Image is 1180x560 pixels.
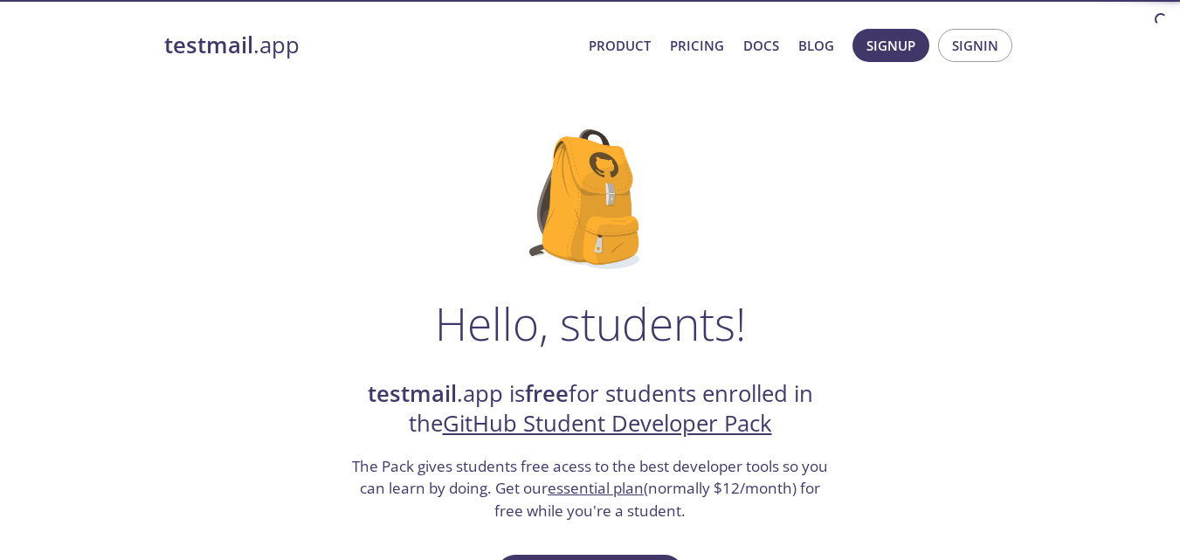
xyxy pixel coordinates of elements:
[952,34,998,57] span: Signin
[852,29,929,62] button: Signup
[798,34,834,57] a: Blog
[435,297,746,349] h1: Hello, students!
[589,34,651,57] a: Product
[164,30,253,60] strong: testmail
[443,408,772,439] a: GitHub Student Developer Pack
[529,129,651,269] img: github-student-backpack.png
[670,34,724,57] a: Pricing
[368,378,457,409] strong: testmail
[743,34,779,57] a: Docs
[350,455,831,522] h3: The Pack gives students free acess to the best developer tools so you can learn by doing. Get our...
[164,31,575,60] a: testmail.app
[350,379,831,439] h2: .app is for students enrolled in the
[548,478,644,498] a: essential plan
[525,378,569,409] strong: free
[866,34,915,57] span: Signup
[938,29,1012,62] button: Signin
